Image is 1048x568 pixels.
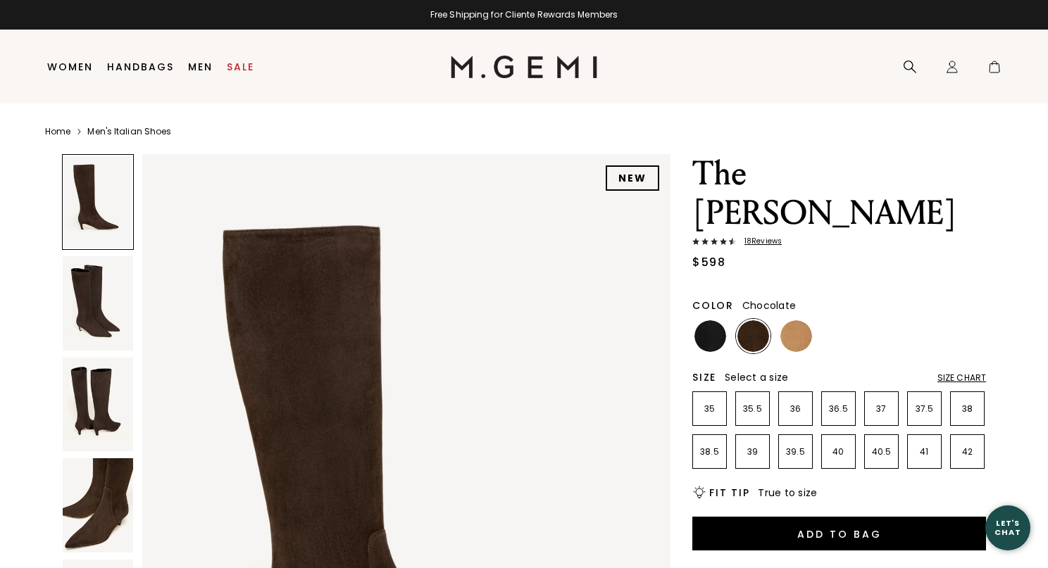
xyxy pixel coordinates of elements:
button: Add to Bag [692,517,986,550]
a: Home [45,126,70,137]
h2: Fit Tip [709,487,749,498]
h2: Color [692,300,734,311]
p: 38.5 [693,446,726,457]
p: 36 [779,403,812,415]
p: 35 [693,403,726,415]
p: 40.5 [865,446,898,457]
span: 18 Review s [736,237,782,246]
img: M.Gemi [451,56,598,78]
a: Men's Italian Shoes [87,126,171,137]
img: Chocolate [737,320,769,352]
p: 38 [951,403,984,415]
h1: The [PERSON_NAME] [692,154,986,233]
h2: Size [692,372,716,383]
p: 40 [822,446,855,457]
a: Women [47,61,93,72]
div: $598 [692,254,725,271]
img: The Tina [63,358,133,452]
a: 18Reviews [692,237,986,248]
span: Chocolate [742,298,796,313]
div: NEW [606,165,659,191]
p: 37.5 [908,403,941,415]
img: Black [694,320,726,352]
p: 35.5 [736,403,769,415]
a: Men [188,61,213,72]
p: 39 [736,446,769,457]
p: 39.5 [779,446,812,457]
span: True to size [758,486,817,500]
img: The Tina [63,256,133,351]
img: The Tina [63,458,133,553]
p: 41 [908,446,941,457]
p: 42 [951,446,984,457]
p: 37 [865,403,898,415]
p: 36.5 [822,403,855,415]
div: Let's Chat [985,519,1030,536]
span: Select a size [725,370,788,384]
a: Handbags [107,61,174,72]
img: Biscuit [780,320,812,352]
div: Size Chart [937,372,986,384]
a: Sale [227,61,254,72]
